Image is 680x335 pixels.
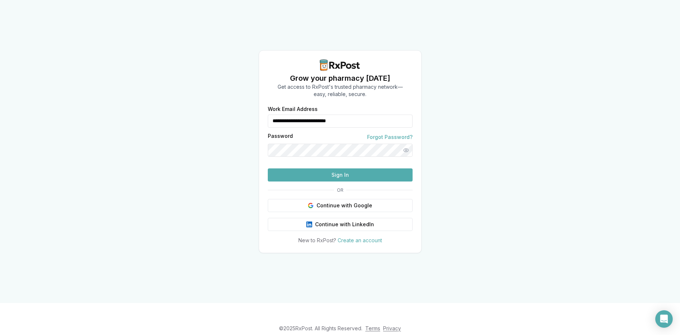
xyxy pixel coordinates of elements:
[268,107,413,112] label: Work Email Address
[367,133,413,141] a: Forgot Password?
[298,237,336,243] span: New to RxPost?
[278,83,403,98] p: Get access to RxPost's trusted pharmacy network— easy, reliable, secure.
[655,310,673,328] div: Open Intercom Messenger
[278,73,403,83] h1: Grow your pharmacy [DATE]
[306,222,312,227] img: LinkedIn
[317,59,363,71] img: RxPost Logo
[268,133,293,141] label: Password
[308,203,314,208] img: Google
[365,325,380,331] a: Terms
[268,199,413,212] button: Continue with Google
[268,168,413,182] button: Sign In
[338,237,382,243] a: Create an account
[383,325,401,331] a: Privacy
[334,187,346,193] span: OR
[399,144,413,157] button: Show password
[268,218,413,231] button: Continue with LinkedIn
